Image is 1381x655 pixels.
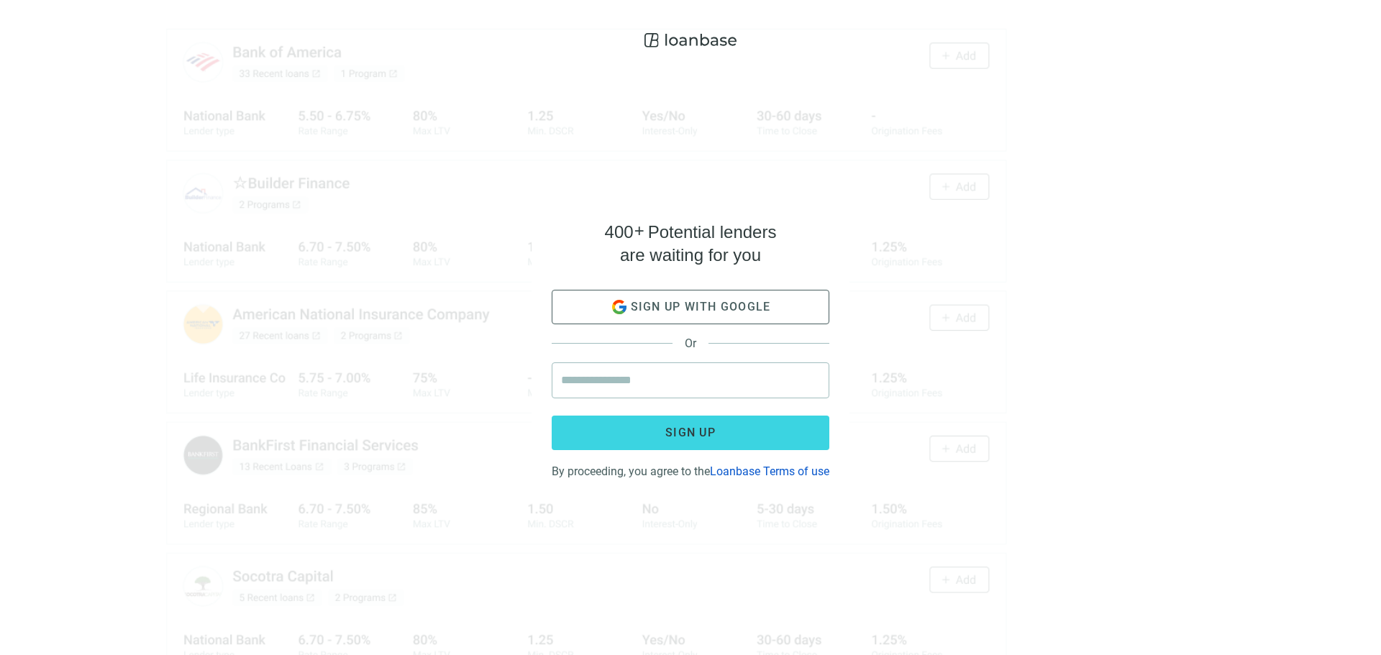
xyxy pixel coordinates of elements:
a: Loanbase Terms of use [710,464,829,478]
span: 400 [605,222,634,242]
h4: Potential lenders are waiting for you [605,221,777,267]
span: + [634,221,644,240]
span: Sign up [665,426,716,439]
div: By proceeding, you agree to the [552,462,829,478]
button: Sign up with google [552,290,829,324]
span: Sign up with google [631,300,771,313]
span: Or [673,336,708,350]
button: Sign up [552,416,829,450]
